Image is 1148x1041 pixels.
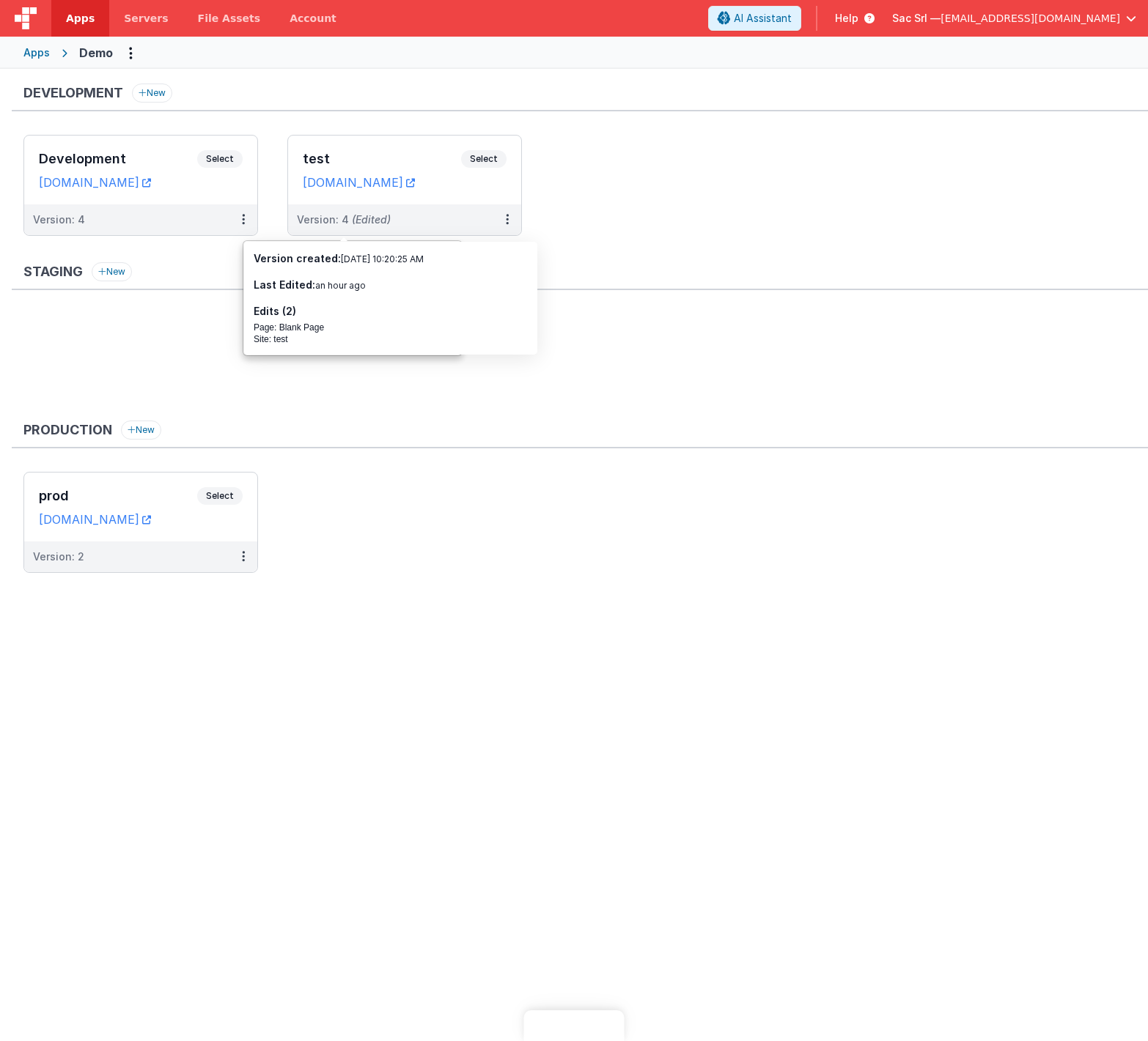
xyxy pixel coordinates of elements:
[197,487,243,505] span: Select
[121,421,161,440] button: New
[33,212,85,227] div: Version: 4
[79,44,113,62] div: Demo
[303,175,415,190] a: [DOMAIN_NAME]
[66,11,95,26] span: Apps
[132,84,172,103] button: New
[315,280,366,291] span: an hour ago
[254,251,528,266] h3: Version created:
[254,322,528,333] div: Page: Blank Page
[197,150,243,168] span: Select
[254,304,528,319] h3: Edits (2)
[892,11,1136,26] button: Sac Srl — [EMAIL_ADDRESS][DOMAIN_NAME]
[39,512,151,527] a: [DOMAIN_NAME]
[524,1010,625,1041] iframe: Marker.io feedback button
[33,549,84,564] div: Version: 2
[303,152,461,166] h3: test
[461,150,507,168] span: Select
[23,45,50,60] div: Apps
[23,264,83,279] h3: Staging
[198,11,261,26] span: File Assets
[341,253,424,264] span: [DATE] 10:20:25 AM
[119,41,142,64] button: Options
[23,86,123,100] h3: Development
[23,423,112,437] h3: Production
[39,152,197,166] h3: Development
[297,212,391,227] div: Version: 4
[892,11,941,26] span: Sac Srl —
[92,262,132,281] button: New
[835,11,858,26] span: Help
[254,278,528,292] h3: Last Edited:
[734,11,792,26] span: AI Assistant
[941,11,1120,26] span: [EMAIL_ADDRESS][DOMAIN_NAME]
[254,333,528,345] div: Site: test
[708,6,801,31] button: AI Assistant
[352,213,391,226] span: (Edited)
[39,489,197,503] h3: prod
[39,175,151,190] a: [DOMAIN_NAME]
[124,11,168,26] span: Servers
